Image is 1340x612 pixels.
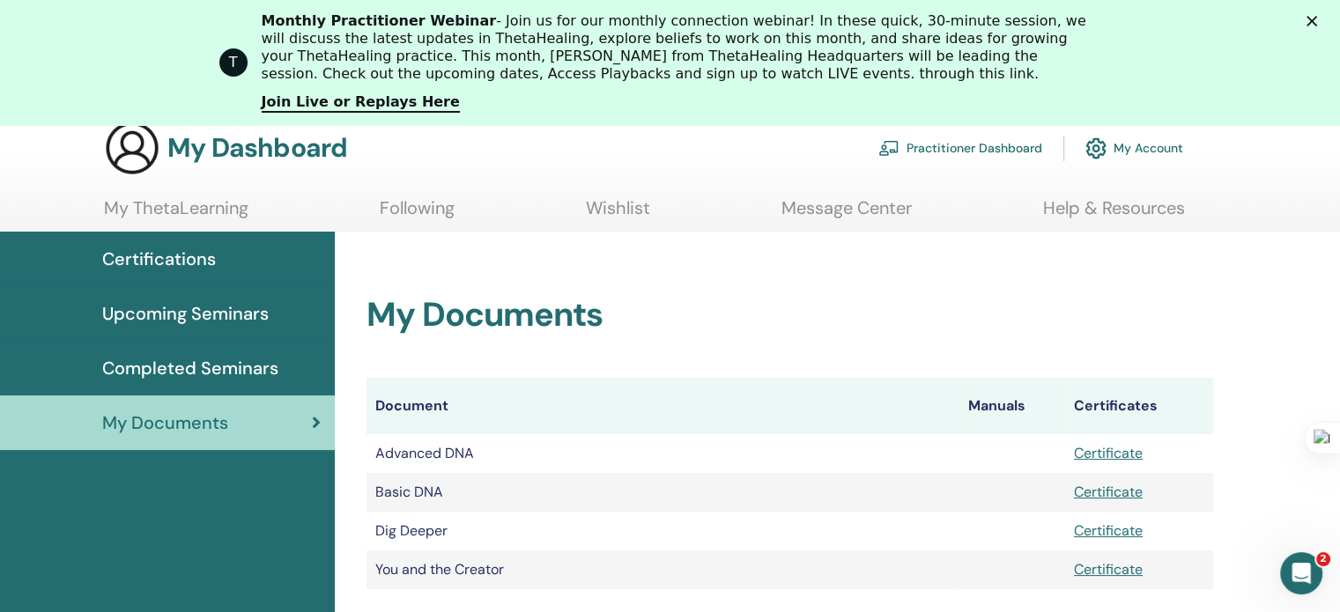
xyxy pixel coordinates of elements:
[781,197,912,232] a: Message Center
[262,12,497,29] b: Monthly Practitioner Webinar
[1280,552,1322,594] iframe: Intercom live chat
[366,512,959,550] td: Dig Deeper
[366,378,959,434] th: Document
[878,140,900,156] img: chalkboard-teacher.svg
[380,197,455,232] a: Following
[102,300,269,327] span: Upcoming Seminars
[1316,552,1330,566] span: 2
[104,197,248,232] a: My ThetaLearning
[1043,197,1185,232] a: Help & Resources
[1074,560,1143,579] a: Certificate
[1074,483,1143,501] a: Certificate
[1074,444,1143,462] a: Certificate
[366,550,959,589] td: You and the Creator
[102,246,216,272] span: Certifications
[262,93,460,113] a: Join Live or Replays Here
[1065,378,1213,434] th: Certificates
[262,12,1093,83] div: - Join us for our monthly connection webinar! In these quick, 30-minute session, we will discuss ...
[1307,16,1324,26] div: Close
[1074,521,1143,540] a: Certificate
[1085,133,1107,163] img: cog.svg
[219,48,248,77] div: Profile image for ThetaHealing
[102,355,278,381] span: Completed Seminars
[104,120,160,176] img: generic-user-icon.jpg
[1085,129,1183,167] a: My Account
[366,434,959,473] td: Advanced DNA
[586,197,650,232] a: Wishlist
[959,378,1065,434] th: Manuals
[366,473,959,512] td: Basic DNA
[102,409,228,436] span: My Documents
[878,129,1042,167] a: Practitioner Dashboard
[366,295,1213,335] h2: My Documents
[167,132,347,164] h3: My Dashboard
